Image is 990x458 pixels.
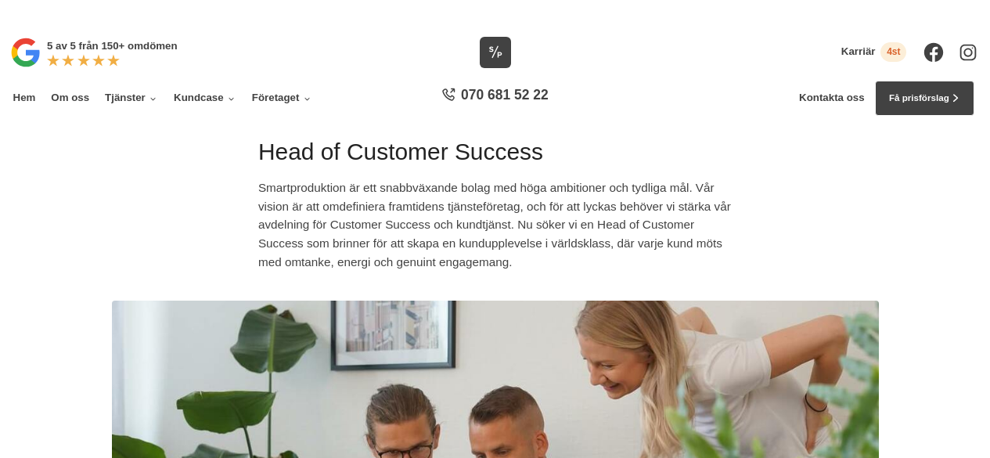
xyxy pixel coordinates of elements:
h1: Head of Customer Success [258,136,732,179]
a: Karriär 4st [841,42,907,62]
span: Få prisförslag [889,91,949,105]
a: Kontakta oss [799,92,865,105]
span: 4st [880,42,906,62]
a: Läs pressmeddelandet här! [539,6,661,17]
span: Karriär [841,45,876,59]
a: Få prisförslag [875,81,974,115]
a: Om oss [49,81,92,115]
a: Hem [10,81,38,115]
p: 5 av 5 från 150+ omdömen [47,38,178,54]
p: Vi vann Årets Unga Företagare i Dalarna 2024 – [5,5,985,19]
a: 070 681 52 22 [437,85,553,111]
a: Företaget [250,81,315,115]
span: 070 681 52 22 [461,85,549,104]
a: Tjänster [103,81,161,115]
a: Kundcase [171,81,239,115]
p: Smartproduktion är ett snabbväxande bolag med höga ambitioner och tydliga mål. Vår vision är att ... [258,179,732,277]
